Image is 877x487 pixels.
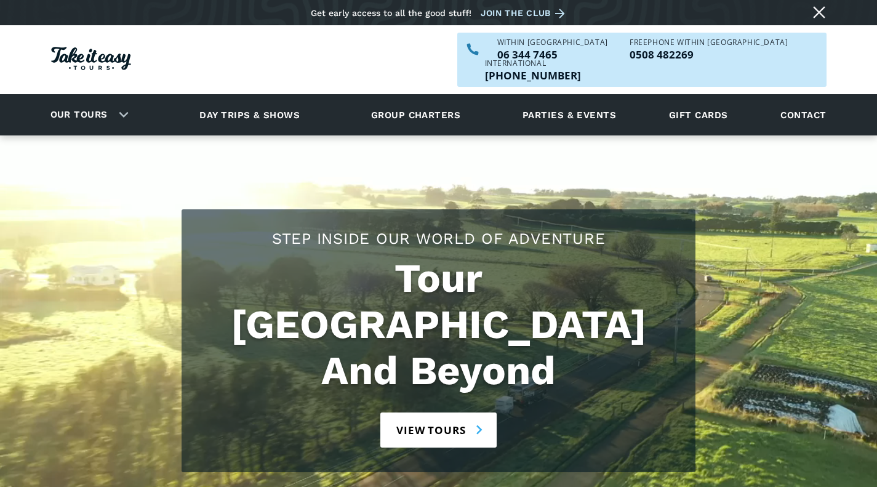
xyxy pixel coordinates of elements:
a: Gift cards [663,98,734,132]
a: Call us outside of NZ on +6463447465 [485,70,581,81]
h2: Step Inside Our World Of Adventure [194,228,683,249]
a: Parties & events [516,98,622,132]
a: Day trips & shows [184,98,315,132]
p: [PHONE_NUMBER] [485,70,581,81]
a: View tours [380,413,497,448]
a: Join the club [481,6,569,21]
div: International [485,60,581,67]
a: Contact [774,98,832,132]
div: Freephone WITHIN [GEOGRAPHIC_DATA] [630,39,788,46]
h1: Tour [GEOGRAPHIC_DATA] And Beyond [194,256,683,394]
a: Call us within NZ on 063447465 [497,49,608,60]
a: Homepage [51,41,131,79]
p: 06 344 7465 [497,49,608,60]
p: 0508 482269 [630,49,788,60]
div: Our tours [36,98,138,132]
a: Call us freephone within NZ on 0508482269 [630,49,788,60]
div: WITHIN [GEOGRAPHIC_DATA] [497,39,608,46]
div: Get early access to all the good stuff! [311,8,471,18]
img: Take it easy Tours logo [51,47,131,70]
a: Our tours [41,100,117,129]
a: Close message [809,2,829,22]
a: Group charters [356,98,476,132]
